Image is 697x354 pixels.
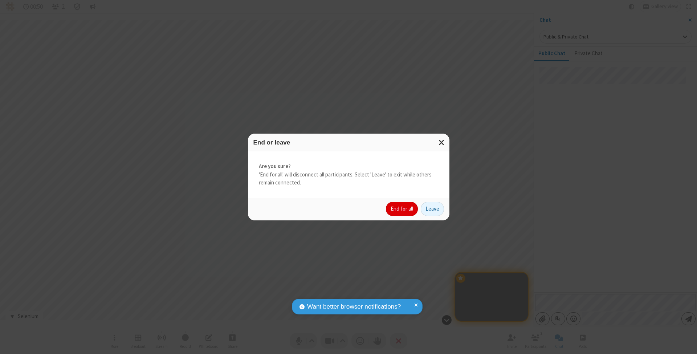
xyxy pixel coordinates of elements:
button: End for all [386,202,418,216]
button: Close modal [434,134,449,151]
button: Leave [421,202,444,216]
div: 'End for all' will disconnect all participants. Select 'Leave' to exit while others remain connec... [248,151,449,198]
strong: Are you sure? [259,162,439,171]
h3: End or leave [253,139,444,146]
span: Want better browser notifications? [307,302,401,312]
